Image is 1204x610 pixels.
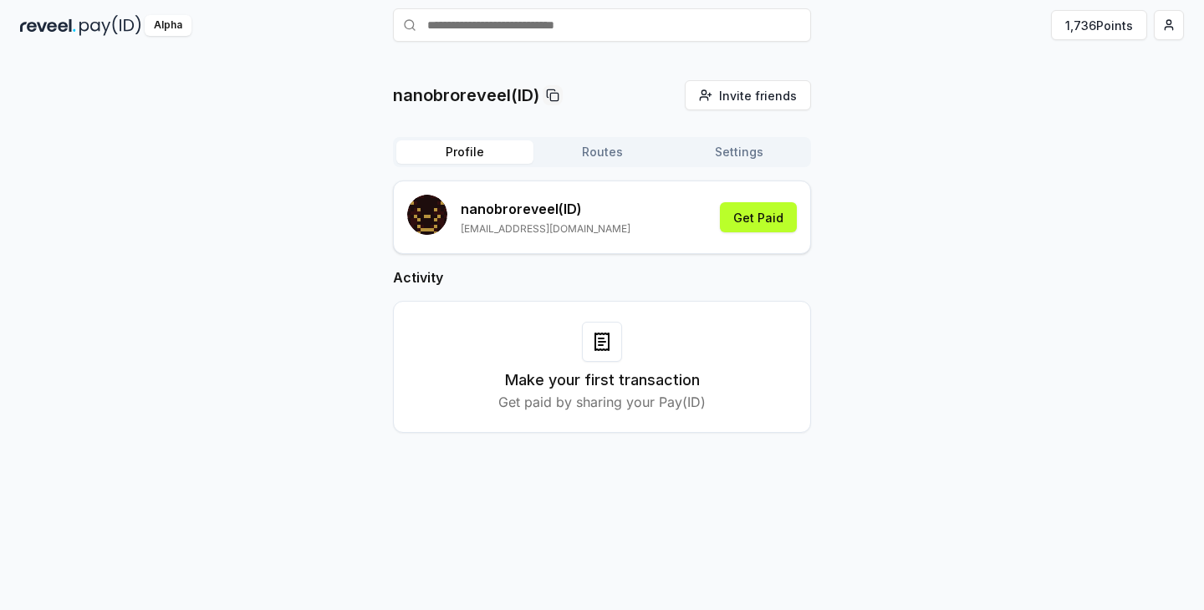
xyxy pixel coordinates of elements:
[461,199,630,219] p: nanobroreveel (ID)
[685,80,811,110] button: Invite friends
[145,15,191,36] div: Alpha
[505,369,700,392] h3: Make your first transaction
[20,15,76,36] img: reveel_dark
[671,140,808,164] button: Settings
[1051,10,1147,40] button: 1,736Points
[719,87,797,104] span: Invite friends
[79,15,141,36] img: pay_id
[498,392,706,412] p: Get paid by sharing your Pay(ID)
[461,222,630,236] p: [EMAIL_ADDRESS][DOMAIN_NAME]
[720,202,797,232] button: Get Paid
[393,84,539,107] p: nanobroreveel(ID)
[393,267,811,287] h2: Activity
[533,140,671,164] button: Routes
[396,140,533,164] button: Profile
